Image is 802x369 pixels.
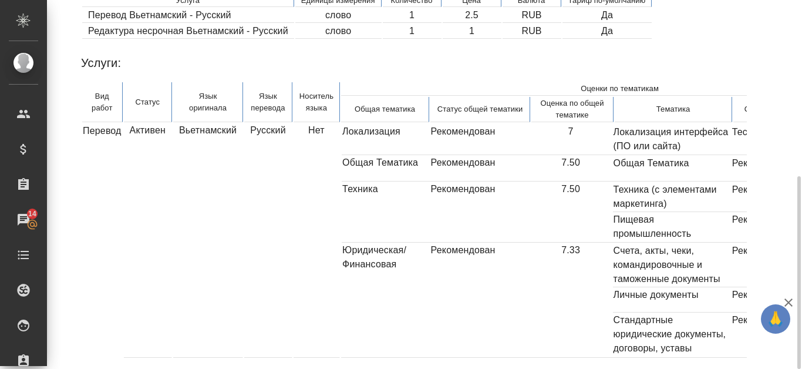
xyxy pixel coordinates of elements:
[562,8,652,23] td: Да
[443,8,501,23] td: 2.5
[82,8,294,23] td: Перевод Вьетнамский - Русский
[173,123,243,358] td: Вьетнамский
[615,103,731,115] p: Тематика
[3,205,44,234] a: 14
[295,8,382,23] td: слово
[530,155,612,182] td: 7.50
[430,243,530,357] td: Рекомендован
[430,182,530,243] td: Рекомендован
[613,243,732,287] td: Счета, акты, чеки, командировочные и таможенные документы
[613,125,732,154] td: Локализация интерфейса (ПО или сайта)
[295,24,382,39] td: слово
[81,53,121,72] h6: Услуги:
[613,313,732,357] td: Стандартные юридические документы, договоры, уставы
[244,123,292,358] td: Русский
[503,24,561,39] td: RUB
[430,155,530,182] td: Рекомендован
[766,307,786,331] span: 🙏
[342,124,430,155] td: Локализация
[613,212,732,242] td: Пищевая промышленность
[530,243,612,357] td: 7.33
[613,287,732,313] td: Личные документы
[342,182,430,243] td: Техника
[124,123,172,358] td: Активен
[383,8,442,23] td: 1
[179,90,237,114] p: Язык оригинала
[130,96,166,108] p: Cтатус
[613,156,732,180] td: Общая Тематика
[82,123,123,358] td: Перевод
[443,24,501,39] td: 1
[250,90,286,114] p: Язык перевода
[88,90,116,114] p: Вид работ
[431,103,529,115] p: Cтатус общей тематики
[342,155,430,182] td: Общая Тематика
[530,124,612,155] td: 7
[503,8,561,23] td: RUB
[761,304,790,334] button: 🙏
[532,98,612,121] p: Оценка по общей тематике
[342,103,428,115] p: Общая тематика
[342,243,430,357] td: Юридическая/Финансовая
[562,24,652,39] td: Да
[383,24,442,39] td: 1
[530,182,612,243] td: 7.50
[299,90,333,114] p: Носитель языка
[294,123,340,358] td: Нет
[21,208,43,220] span: 14
[82,24,294,39] td: Редактура несрочная Вьетнамский - Русский
[613,182,732,212] td: Техника (с элементами маркетинга)
[430,124,530,155] td: Рекомендован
